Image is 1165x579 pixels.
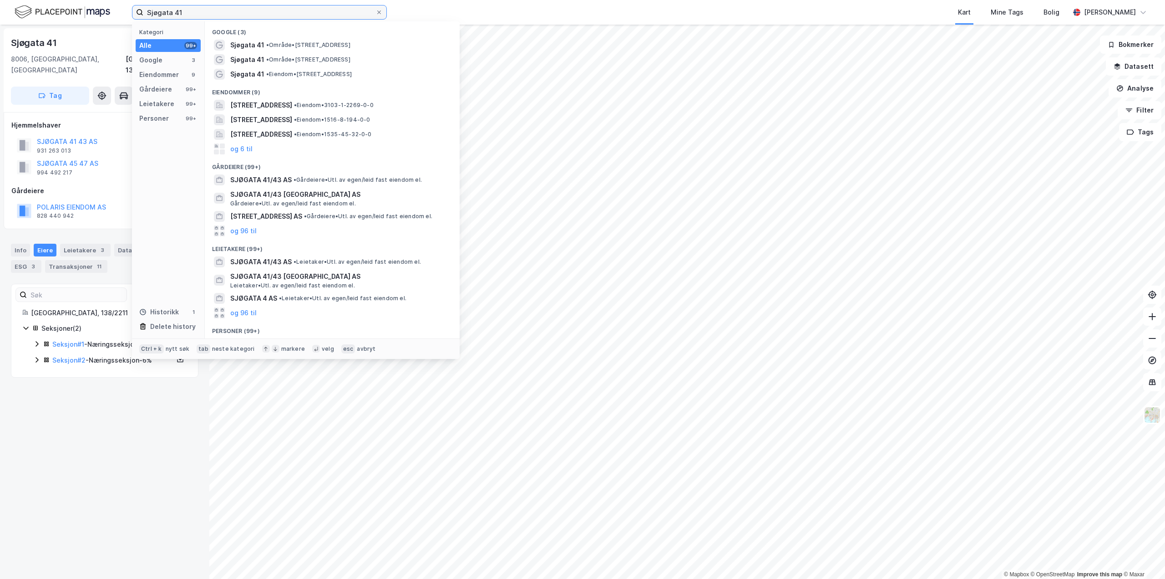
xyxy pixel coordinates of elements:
[230,211,302,222] span: [STREET_ADDRESS] AS
[1031,571,1075,578] a: OpenStreetMap
[18,65,164,80] p: [PERSON_NAME] 👋
[37,147,71,154] div: 931 263 013
[294,176,422,184] span: Gårdeiere • Utl. av egen/leid fast eiendom el.
[11,54,126,76] div: 8006, [GEOGRAPHIC_DATA], [GEOGRAPHIC_DATA]
[60,244,111,256] div: Leietakere
[11,87,89,105] button: Tag
[1109,79,1161,97] button: Analyse
[166,345,190,353] div: nytt søk
[184,86,197,93] div: 99+
[991,7,1023,18] div: Mine Tags
[34,244,56,256] div: Eiere
[1043,7,1059,18] div: Bolig
[266,56,269,63] span: •
[139,29,201,36] div: Kategori
[205,238,460,255] div: Leietakere (99+)
[230,293,277,304] span: SJØGATA 4 AS
[27,288,127,302] input: Søk
[304,213,307,220] span: •
[150,321,196,332] div: Delete history
[95,262,104,271] div: 11
[21,307,40,313] span: Hjem
[31,307,187,318] div: [GEOGRAPHIC_DATA], 138/2211
[230,143,253,154] button: og 6 til
[294,116,370,123] span: Eiendom • 1516-8-194-0-0
[143,5,375,19] input: Søk på adresse, matrikkel, gårdeiere, leietakere eller personer
[52,356,86,364] a: Seksjon#2
[122,284,182,321] button: Hjelp
[294,258,421,266] span: Leietaker • Utl. av egen/leid fast eiendom el.
[294,102,374,109] span: Eiendom • 3103-1-2269-0-0
[190,71,197,78] div: 9
[230,129,292,140] span: [STREET_ADDRESS]
[230,200,356,207] span: Gårdeiere • Utl. av egen/leid fast eiendom el.
[1077,571,1122,578] a: Improve this map
[294,258,296,265] span: •
[139,113,169,124] div: Personer
[230,69,264,80] span: Sjøgata 41
[11,244,30,256] div: Info
[205,320,460,337] div: Personer (99+)
[65,307,117,313] span: [PERSON_NAME]
[1118,101,1161,119] button: Filter
[15,4,110,20] img: logo.f888ab2527a4732fd821a326f86c7f29.svg
[1119,535,1165,579] iframe: Chat Widget
[184,115,197,122] div: 99+
[139,98,174,109] div: Leietakere
[304,213,432,220] span: Gårdeiere • Utl. av egen/leid fast eiendom el.
[98,246,107,255] div: 3
[1004,571,1029,578] a: Mapbox
[157,15,173,31] div: Lukk
[266,56,350,63] span: Område • [STREET_ADDRESS]
[294,116,297,123] span: •
[266,41,350,49] span: Område • [STREET_ADDRESS]
[139,344,164,354] div: Ctrl + k
[11,36,59,50] div: Sjøgata 41
[1119,535,1165,579] div: Kontrollprogram for chat
[190,308,197,316] div: 1
[279,295,406,302] span: Leietaker • Utl. av egen/leid fast eiendom el.
[230,307,257,318] button: og 96 til
[205,21,460,38] div: Google (3)
[139,55,162,66] div: Google
[266,71,352,78] span: Eiendom • [STREET_ADDRESS]
[322,345,334,353] div: velg
[37,212,74,220] div: 828 440 942
[184,100,197,108] div: 99+
[205,156,460,173] div: Gårdeiere (99+)
[294,131,372,138] span: Eiendom • 1535-45-32-0-0
[230,114,292,125] span: [STREET_ADDRESS]
[357,345,375,353] div: avbryt
[205,82,460,98] div: Eiendommer (9)
[230,54,264,65] span: Sjøgata 41
[266,41,269,48] span: •
[11,120,198,131] div: Hjemmelshaver
[230,100,292,111] span: [STREET_ADDRESS]
[294,176,296,183] span: •
[143,307,160,313] span: Hjelp
[45,260,107,273] div: Transaksjoner
[1100,36,1161,54] button: Bokmerker
[197,344,210,354] div: tab
[61,284,121,321] button: Meldinger
[1106,57,1161,76] button: Datasett
[958,7,971,18] div: Kart
[139,307,179,318] div: Historikk
[11,260,41,273] div: ESG
[230,256,292,267] span: SJØGATA 41/43 AS
[114,244,159,256] div: Datasett
[230,174,292,185] span: SJØGATA 41/43 AS
[139,84,172,95] div: Gårdeiere
[52,355,173,366] div: - Næringsseksjon - 6%
[230,282,355,289] span: Leietaker • Utl. av egen/leid fast eiendom el.
[1119,123,1161,141] button: Tags
[52,339,173,350] div: - Næringsseksjon - 94%
[279,295,282,302] span: •
[1144,406,1161,424] img: Z
[126,54,198,76] div: [GEOGRAPHIC_DATA], 138/2211
[230,40,264,51] span: Sjøgata 41
[230,189,449,200] span: SJØGATA 41/43 [GEOGRAPHIC_DATA] AS
[37,169,72,176] div: 994 492 217
[281,345,305,353] div: markere
[11,185,198,196] div: Gårdeiere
